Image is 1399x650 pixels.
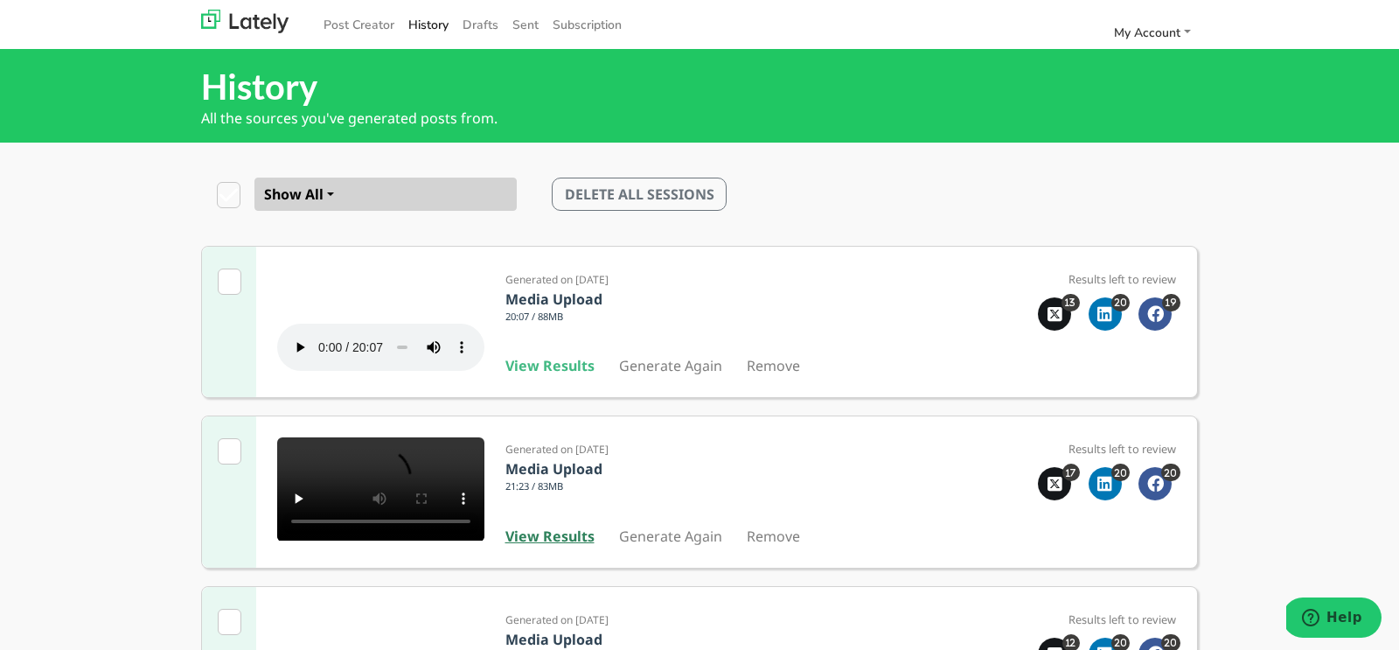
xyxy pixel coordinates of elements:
[747,527,800,546] a: Remove
[254,178,517,211] button: Show All
[505,630,602,649] b: Media Upload
[552,178,727,211] button: DELETE ALL SESSIONS
[505,479,825,499] p: 21:23 / 83MB
[505,442,609,457] span: Generated on [DATE]
[505,527,595,546] a: View Results
[546,10,629,39] a: Subscription
[201,108,1198,129] p: All the sources you've generated posts from.
[1068,441,1176,457] small: Results left to review
[317,10,401,39] a: Post Creator
[201,10,289,33] img: lately_logo_nav.700ca2e7.jpg
[1114,24,1180,41] span: My Account
[505,612,609,627] span: Generated on [DATE]
[456,10,505,39] a: Drafts
[512,17,539,33] span: Sent
[619,356,722,375] a: Generate Again
[201,66,1198,108] h2: History
[277,437,484,541] video: Your browser does not support HTML5 video.
[1107,18,1198,47] a: My Account
[1068,271,1176,287] small: Results left to review
[505,459,602,479] b: Media Upload
[1068,612,1176,627] small: Results left to review
[505,272,609,287] span: Generated on [DATE]
[505,310,825,329] p: 20:07 / 88MB
[505,10,546,39] a: Sent
[505,290,602,309] b: Media Upload
[1286,598,1382,641] iframe: Opens a widget where you can find more information
[401,10,456,39] a: History
[747,356,800,375] a: Remove
[505,356,595,375] a: View Results
[619,527,722,546] a: Generate Again
[277,268,484,371] video: Your browser does not support HTML5 video.
[565,185,714,204] span: DELETE ALL SESSIONS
